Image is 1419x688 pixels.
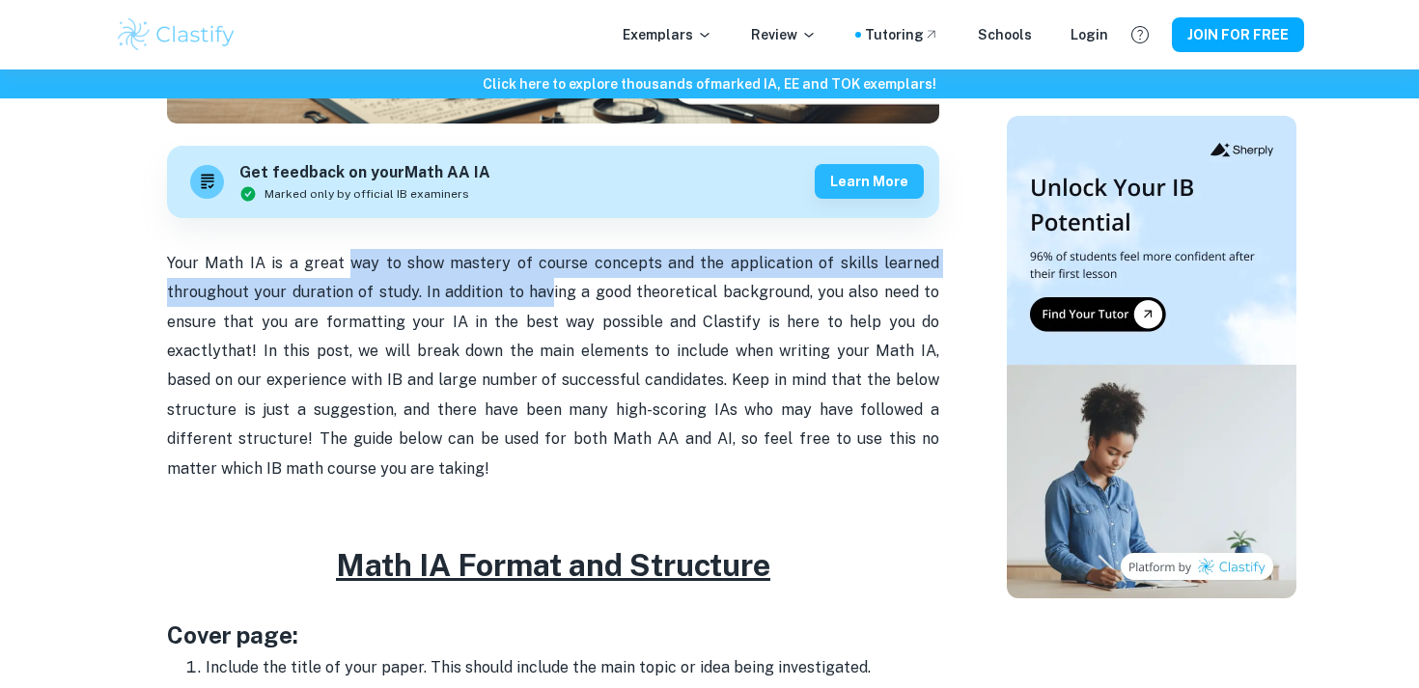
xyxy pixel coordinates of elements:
button: Learn more [815,164,924,199]
li: Include the title of your paper. This should include the main topic or idea being investigated. [206,652,939,683]
button: JOIN FOR FREE [1172,17,1304,52]
p: Exemplars [623,24,712,45]
h6: Get feedback on your Math AA IA [239,161,490,185]
h3: Cover page: [167,618,939,652]
a: Get feedback on yourMath AA IAMarked only by official IB examinersLearn more [167,146,939,218]
h6: Click here to explore thousands of marked IA, EE and TOK exemplars ! [4,73,1415,95]
span: that! In this post, we will break down the main elements to include when writing your Math IA, ba... [167,342,939,478]
button: Help and Feedback [1124,18,1156,51]
span: Marked only by official IB examiners [264,185,469,203]
a: Login [1071,24,1108,45]
p: Review [751,24,817,45]
img: Thumbnail [1007,116,1296,598]
p: Your Math IA is a great way to show mastery of course concepts and the application of skills lear... [167,249,939,483]
a: Tutoring [865,24,939,45]
a: Schools [978,24,1032,45]
img: Clastify logo [115,15,237,54]
u: Math IA Format and Structure [336,547,770,583]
